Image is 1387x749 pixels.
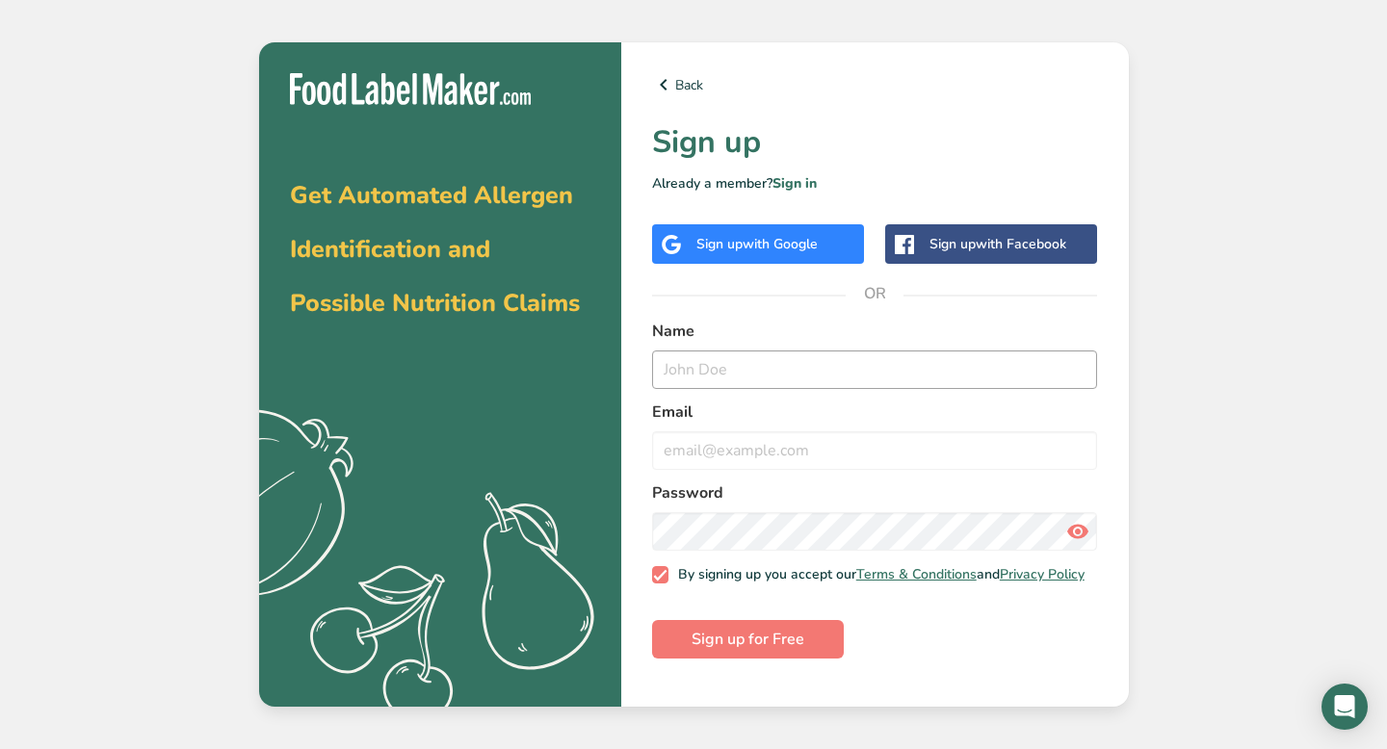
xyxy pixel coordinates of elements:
[1322,684,1368,730] div: Open Intercom Messenger
[668,566,1085,583] span: By signing up you accept our and
[652,350,1098,389] input: John Doe
[976,235,1066,253] span: with Facebook
[652,431,1098,470] input: email@example.com
[652,119,1098,166] h1: Sign up
[696,234,818,254] div: Sign up
[929,234,1066,254] div: Sign up
[652,73,1098,96] a: Back
[1000,565,1085,583] a: Privacy Policy
[652,620,844,659] button: Sign up for Free
[652,400,1098,424] label: Email
[692,628,804,651] span: Sign up for Free
[290,73,531,105] img: Food Label Maker
[772,174,817,193] a: Sign in
[856,565,977,583] a: Terms & Conditions
[652,481,1098,504] label: Password
[743,235,818,253] span: with Google
[846,265,903,323] span: OR
[652,320,1098,343] label: Name
[290,179,580,320] span: Get Automated Allergen Identification and Possible Nutrition Claims
[652,173,1098,194] p: Already a member?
